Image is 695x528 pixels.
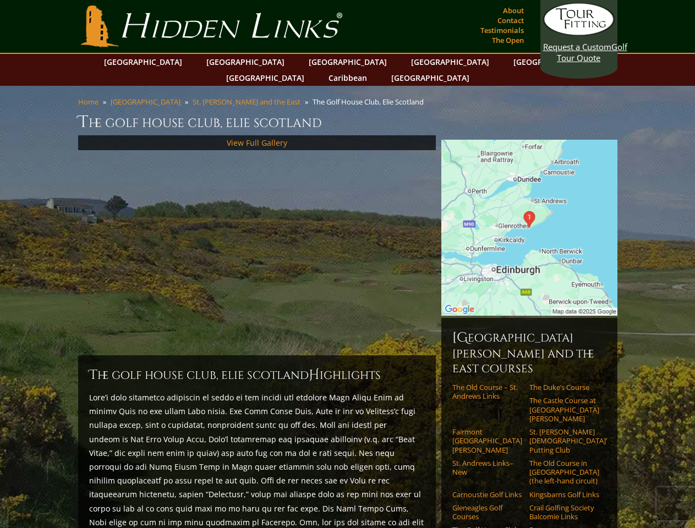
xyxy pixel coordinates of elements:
[201,54,290,70] a: [GEOGRAPHIC_DATA]
[303,54,392,70] a: [GEOGRAPHIC_DATA]
[78,111,617,133] h1: The Golf House Club, Elie Scotland
[452,459,522,477] a: St. Andrews Links–New
[452,329,606,376] h6: [GEOGRAPHIC_DATA][PERSON_NAME] and the East Courses
[452,490,522,499] a: Carnoustie Golf Links
[529,383,599,392] a: The Duke’s Course
[111,97,180,107] a: [GEOGRAPHIC_DATA]
[529,490,599,499] a: Kingsbarns Golf Links
[386,70,475,86] a: [GEOGRAPHIC_DATA]
[323,70,373,86] a: Caribbean
[89,366,425,384] h2: The Golf House Club, Elie Scotland ighlights
[489,32,527,48] a: The Open
[406,54,495,70] a: [GEOGRAPHIC_DATA]
[227,137,287,148] a: View Full Gallery
[441,140,617,316] img: Google Map of The Golf House Club, Elie, Golf Club Lane, Elie, Scotland, United Kingdom
[529,503,599,521] a: Crail Golfing Society Balcomie Links
[309,366,320,384] span: H
[543,3,615,63] a: Request a CustomGolf Tour Quote
[221,70,310,86] a: [GEOGRAPHIC_DATA]
[529,459,599,486] a: The Old Course in [GEOGRAPHIC_DATA] (the left-hand circuit)
[500,3,527,18] a: About
[495,13,527,28] a: Contact
[543,41,611,52] span: Request a Custom
[508,54,597,70] a: [GEOGRAPHIC_DATA]
[452,427,522,454] a: Fairmont [GEOGRAPHIC_DATA][PERSON_NAME]
[478,23,527,38] a: Testimonials
[452,503,522,521] a: Gleneagles Golf Courses
[78,97,98,107] a: Home
[529,396,599,423] a: The Castle Course at [GEOGRAPHIC_DATA][PERSON_NAME]
[98,54,188,70] a: [GEOGRAPHIC_DATA]
[452,383,522,401] a: The Old Course – St. Andrews Links
[313,97,428,107] li: The Golf House Club, Elie Scotland
[529,427,599,454] a: St. [PERSON_NAME] [DEMOGRAPHIC_DATA]’ Putting Club
[193,97,300,107] a: St. [PERSON_NAME] and the East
